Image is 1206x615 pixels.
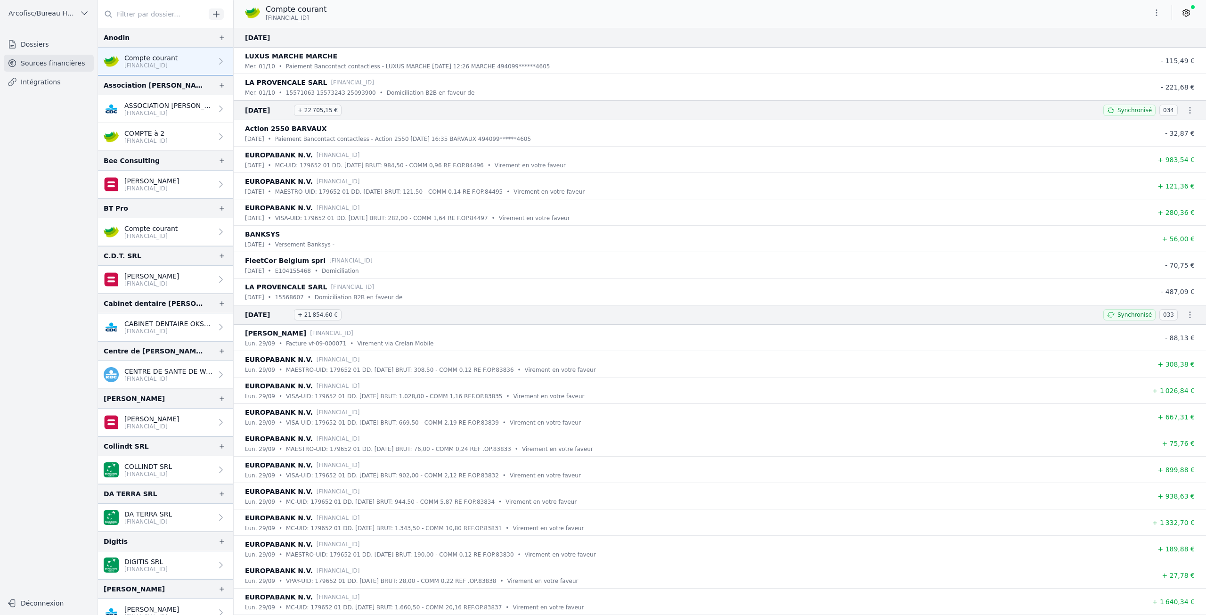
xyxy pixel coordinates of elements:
p: 15568607 [275,293,304,302]
p: lun. 29/09 [245,603,275,612]
p: EUROPABANK N.V. [245,512,313,524]
p: EUROPABANK N.V. [245,539,313,550]
p: COMPTE à 2 [124,129,168,138]
p: Virement en votre faveur [513,603,584,612]
p: [FINANCIAL_ID] [310,328,353,338]
p: lun. 29/09 [245,550,275,559]
div: • [279,576,282,586]
div: • [279,418,282,427]
p: [DATE] [245,161,264,170]
p: Compte courant [124,224,178,233]
p: [FINANCIAL_ID] [317,177,360,186]
span: + 983,54 € [1157,156,1195,164]
p: MC-UID: 179652 01 DD. [DATE] BRUT: 984,50 - COMM 0,96 RE F.OP.84496 [275,161,484,170]
span: + 308,38 € [1157,361,1195,368]
p: lun. 29/09 [245,444,275,454]
p: EUROPABANK N.V. [245,380,313,392]
p: CENTRE DE SANTE DE WARZEE ASBL [124,367,212,376]
p: EUROPABANK N.V. [245,354,313,365]
p: [PERSON_NAME] [245,328,306,339]
div: • [488,161,491,170]
div: • [492,213,495,223]
a: Compte courant [FINANCIAL_ID] [98,218,233,246]
p: [FINANCIAL_ID] [124,470,172,478]
p: Virement en votre faveur [505,497,577,507]
p: DIGITIS SRL [124,557,168,566]
div: • [315,266,318,276]
a: CENTRE DE SANTE DE WARZEE ASBL [FINANCIAL_ID] [98,361,233,389]
div: • [279,62,282,71]
p: EUROPABANK N.V. [245,149,313,161]
p: Virement en votre faveur [513,187,585,197]
div: C.D.T. SRL [104,250,141,262]
p: [FINANCIAL_ID] [124,328,212,335]
p: [FINANCIAL_ID] [124,232,178,240]
p: mer. 01/10 [245,62,275,71]
p: VISA-UID: 179652 01 DD. [DATE] BRUT: 902,00 - COMM 2,12 RE F.OP.83832 [286,471,499,480]
a: [PERSON_NAME] [FINANCIAL_ID] [98,409,233,436]
div: • [268,187,271,197]
p: [FINANCIAL_ID] [329,256,373,265]
div: • [279,365,282,375]
a: Intégrations [4,74,94,90]
p: Virement en votre faveur [507,576,579,586]
span: Synchronisé [1117,107,1152,114]
p: [FINANCIAL_ID] [317,487,360,496]
p: [FINANCIAL_ID] [317,381,360,391]
a: [PERSON_NAME] [FINANCIAL_ID] [98,266,233,294]
img: crelan.png [104,129,119,144]
div: • [268,213,271,223]
div: • [279,603,282,612]
p: [FINANCIAL_ID] [124,62,178,69]
a: Compte courant [FINANCIAL_ID] [98,48,233,75]
p: lun. 29/09 [245,339,275,348]
p: Virement en votre faveur [495,161,566,170]
p: Virement en votre faveur [522,444,593,454]
p: VISA-UID: 179652 01 DD. [DATE] BRUT: 669,50 - COMM 2,19 RE F.OP.83839 [286,418,499,427]
span: - 115,49 € [1161,57,1195,65]
div: • [505,603,509,612]
p: EUROPABANK N.V. [245,459,313,471]
span: + 121,36 € [1157,182,1195,190]
p: 15571063 15573243 25093900 [286,88,376,98]
div: • [268,293,271,302]
p: COLLINDT SRL [124,462,172,471]
span: - 487,09 € [1161,288,1195,295]
p: [PERSON_NAME] [124,176,179,186]
span: + 56,00 € [1162,235,1195,243]
p: [DATE] [245,213,264,223]
img: BNP_BE_BUSINESS_GEBABEBB.png [104,558,119,573]
span: Arcofisc/Bureau Haot [8,8,76,18]
span: 034 [1159,105,1178,116]
p: Virement en votre faveur [525,550,596,559]
span: [DATE] [245,309,290,320]
img: BNP_BE_BUSINESS_GEBABEBB.png [104,462,119,477]
p: VISA-UID: 179652 01 DD. [DATE] BRUT: 1.028,00 - COMM 1,16 REF.OP.83835 [286,392,503,401]
span: + 1 332,70 € [1152,519,1195,526]
p: Virement en votre faveur [510,471,581,480]
p: Compte courant [266,4,326,15]
p: FleetCor Belgium sprl [245,255,326,266]
p: EUROPABANK N.V. [245,176,313,187]
p: EUROPABANK N.V. [245,486,313,497]
p: Versement Banksys - [275,240,334,249]
p: Virement en votre faveur [513,392,585,401]
p: [DATE] [245,266,264,276]
p: EUROPABANK N.V. [245,565,313,576]
p: MAESTRO-UID: 179652 01 DD. [DATE] BRUT: 190,00 - COMM 0,12 RE F.OP.83830 [286,550,514,559]
p: [DATE] [245,134,264,144]
div: • [380,88,383,98]
div: • [350,339,353,348]
p: [FINANCIAL_ID] [317,434,360,443]
img: belfius-1.png [104,177,119,192]
div: • [503,471,506,480]
img: CBC_CREGBEBB.png [104,320,119,335]
p: Paiement Bancontact contactless - LUXUS MARCHE [DATE] 12:26 MARCHE 494099******4605 [286,62,550,71]
div: • [503,418,506,427]
span: + 27,78 € [1162,572,1195,579]
div: [PERSON_NAME] [104,583,165,595]
p: Action 2550 BARVAUX [245,123,327,134]
button: Déconnexion [4,596,94,611]
p: Domiciliation B2B en faveur de [387,88,475,98]
span: + 280,36 € [1157,209,1195,216]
